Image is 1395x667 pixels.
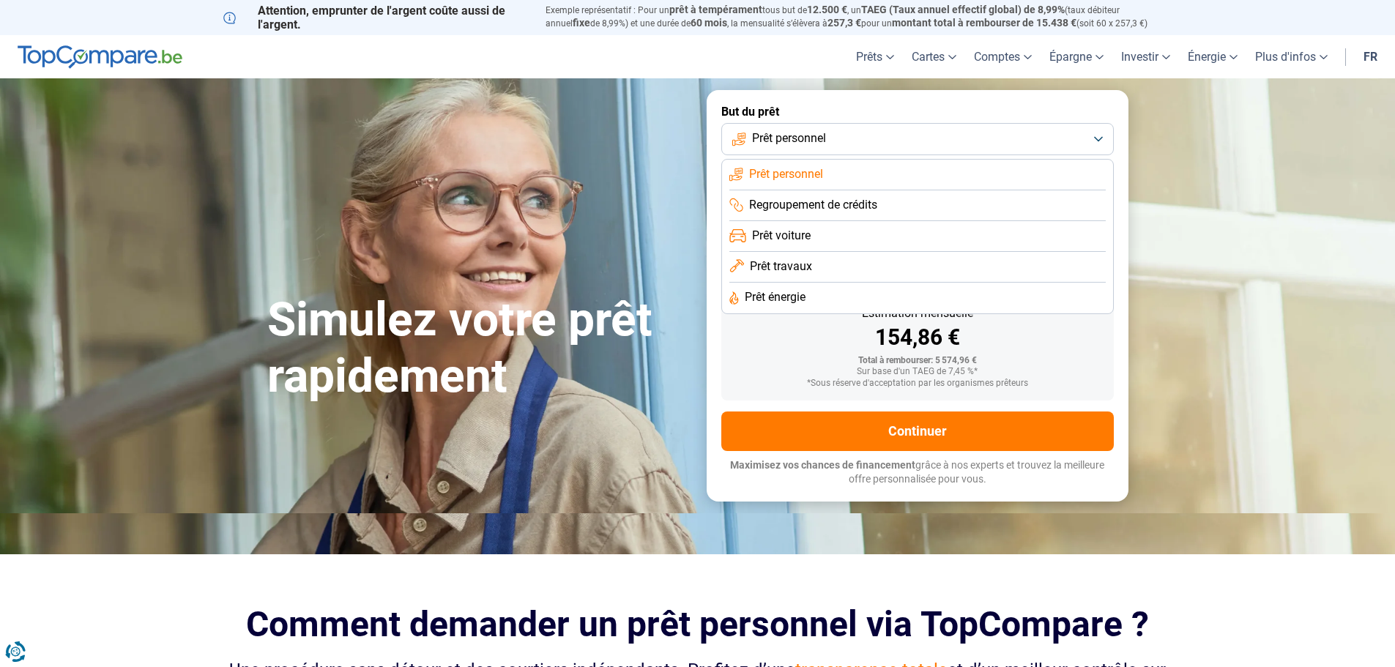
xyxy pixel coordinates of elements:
a: fr [1355,35,1386,78]
a: Prêts [847,35,903,78]
span: Prêt personnel [752,130,826,146]
label: But du prêt [721,105,1114,119]
div: Estimation mensuelle [733,308,1102,319]
a: Plus d'infos [1246,35,1336,78]
span: Prêt voiture [752,228,811,244]
span: 12.500 € [807,4,847,15]
p: grâce à nos experts et trouvez la meilleure offre personnalisée pour vous. [721,458,1114,487]
span: Prêt énergie [745,289,806,305]
a: Énergie [1179,35,1246,78]
a: Épargne [1041,35,1112,78]
p: Attention, emprunter de l'argent coûte aussi de l'argent. [223,4,528,31]
span: Maximisez vos chances de financement [730,459,915,471]
span: montant total à rembourser de 15.438 € [892,17,1076,29]
span: TAEG (Taux annuel effectif global) de 8,99% [861,4,1065,15]
a: Investir [1112,35,1179,78]
div: *Sous réserve d'acceptation par les organismes prêteurs [733,379,1102,389]
span: prêt à tempérament [669,4,762,15]
button: Prêt personnel [721,123,1114,155]
span: Prêt personnel [749,166,823,182]
span: fixe [573,17,590,29]
p: Exemple représentatif : Pour un tous but de , un (taux débiteur annuel de 8,99%) et une durée de ... [546,4,1172,30]
div: Sur base d'un TAEG de 7,45 %* [733,367,1102,377]
div: Total à rembourser: 5 574,96 € [733,356,1102,366]
span: Regroupement de crédits [749,197,877,213]
h2: Comment demander un prêt personnel via TopCompare ? [223,604,1172,644]
button: Continuer [721,411,1114,451]
a: Cartes [903,35,965,78]
span: 60 mois [691,17,727,29]
a: Comptes [965,35,1041,78]
h1: Simulez votre prêt rapidement [267,292,689,405]
span: 257,3 € [827,17,861,29]
div: 154,86 € [733,327,1102,349]
img: TopCompare [18,45,182,69]
span: Prêt travaux [750,258,812,275]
